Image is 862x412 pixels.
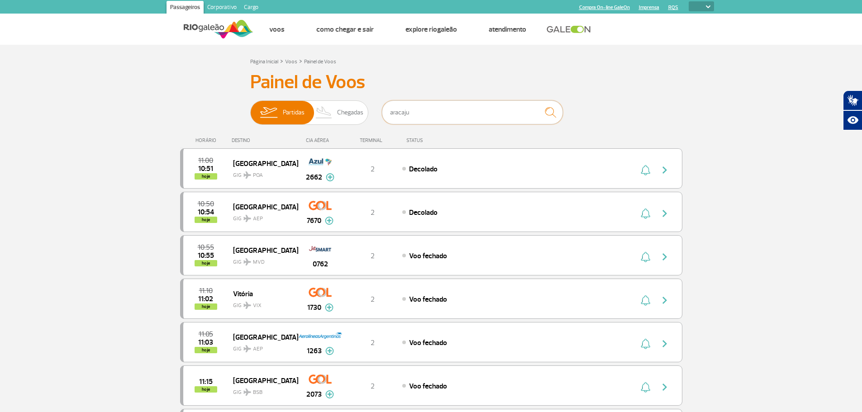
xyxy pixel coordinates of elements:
a: Painel de Voos [304,58,336,65]
span: 7670 [307,215,321,226]
span: Vitória [233,288,291,299]
span: [GEOGRAPHIC_DATA] [233,331,291,343]
img: mais-info-painel-voo.svg [325,390,334,398]
a: Explore RIOgaleão [405,25,457,34]
span: Chegadas [337,101,363,124]
span: 2 [371,295,375,304]
a: > [299,56,302,66]
a: Atendimento [489,25,526,34]
a: Como chegar e sair [316,25,374,34]
span: Decolado [409,165,438,174]
span: hoje [195,386,217,393]
img: sino-painel-voo.svg [641,338,650,349]
span: 2025-08-28 11:15:00 [199,379,213,385]
span: 2025-08-28 10:50:00 [198,201,214,207]
span: 2025-08-28 10:55:53 [198,252,214,259]
img: mais-info-painel-voo.svg [326,173,334,181]
span: 2662 [306,172,322,183]
a: > [280,56,283,66]
img: seta-direita-painel-voo.svg [659,295,670,306]
span: hoje [195,260,217,266]
a: Voos [285,58,297,65]
span: hoje [195,173,217,180]
button: Abrir tradutor de língua de sinais. [843,90,862,110]
span: Decolado [409,208,438,217]
span: GIG [233,210,291,223]
a: Cargo [240,1,262,15]
span: 2 [371,382,375,391]
span: Voo fechado [409,338,447,347]
span: GIG [233,166,291,180]
img: slider-desembarque [311,101,338,124]
a: Passageiros [167,1,204,15]
span: 2 [371,208,375,217]
span: GIG [233,253,291,266]
span: 2025-08-28 10:54:00 [198,209,214,215]
span: [GEOGRAPHIC_DATA] [233,201,291,213]
span: 2025-08-28 11:05:00 [199,331,213,337]
img: seta-direita-painel-voo.svg [659,208,670,219]
span: 1730 [307,302,321,313]
div: Plugin de acessibilidade da Hand Talk. [843,90,862,130]
span: 2025-08-28 11:00:00 [198,157,213,164]
span: 2025-08-28 11:02:00 [198,296,213,302]
span: Partidas [283,101,305,124]
span: hoje [195,347,217,353]
span: hoje [195,217,217,223]
img: sino-painel-voo.svg [641,382,650,393]
span: GIG [233,340,291,353]
span: Voo fechado [409,295,447,304]
span: AEP [253,215,263,223]
img: destiny_airplane.svg [243,388,251,396]
a: Página Inicial [250,58,278,65]
img: seta-direita-painel-voo.svg [659,382,670,393]
a: Corporativo [204,1,240,15]
img: sino-painel-voo.svg [641,165,650,175]
img: destiny_airplane.svg [243,171,251,179]
div: HORÁRIO [183,137,232,143]
img: mais-info-painel-voo.svg [325,347,334,355]
span: 2073 [306,389,322,400]
img: seta-direita-painel-voo.svg [659,165,670,175]
div: CIA AÉREA [298,137,343,143]
a: Compra On-line GaleOn [579,5,630,10]
span: [GEOGRAPHIC_DATA] [233,244,291,256]
span: GIG [233,297,291,310]
a: Imprensa [639,5,659,10]
img: destiny_airplane.svg [243,345,251,352]
div: TERMINAL [343,137,402,143]
img: sino-painel-voo.svg [641,251,650,262]
img: sino-painel-voo.svg [641,208,650,219]
span: 2 [371,165,375,174]
span: 2025-08-28 11:03:50 [198,339,213,346]
input: Voo, cidade ou cia aérea [382,100,563,124]
span: Voo fechado [409,382,447,391]
span: POA [253,171,263,180]
span: [GEOGRAPHIC_DATA] [233,157,291,169]
span: 2025-08-28 10:51:00 [198,166,213,172]
img: destiny_airplane.svg [243,302,251,309]
span: VIX [253,302,262,310]
a: Voos [269,25,285,34]
img: slider-embarque [254,101,283,124]
div: DESTINO [232,137,298,143]
span: Voo fechado [409,251,447,260]
img: destiny_airplane.svg [243,258,251,265]
img: destiny_airplane.svg [243,215,251,222]
span: BSB [253,388,262,397]
span: MVD [253,258,265,266]
img: mais-info-painel-voo.svg [325,303,333,312]
span: 2 [371,338,375,347]
img: sino-painel-voo.svg [641,295,650,306]
img: seta-direita-painel-voo.svg [659,251,670,262]
div: STATUS [402,137,476,143]
span: [GEOGRAPHIC_DATA] [233,374,291,386]
button: Abrir recursos assistivos. [843,110,862,130]
span: 2025-08-28 11:10:00 [199,288,213,294]
span: 2 [371,251,375,260]
span: 0762 [313,259,328,270]
span: hoje [195,303,217,310]
h3: Painel de Voos [250,71,612,94]
span: 1263 [307,346,322,356]
span: 2025-08-28 10:55:00 [198,244,214,251]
